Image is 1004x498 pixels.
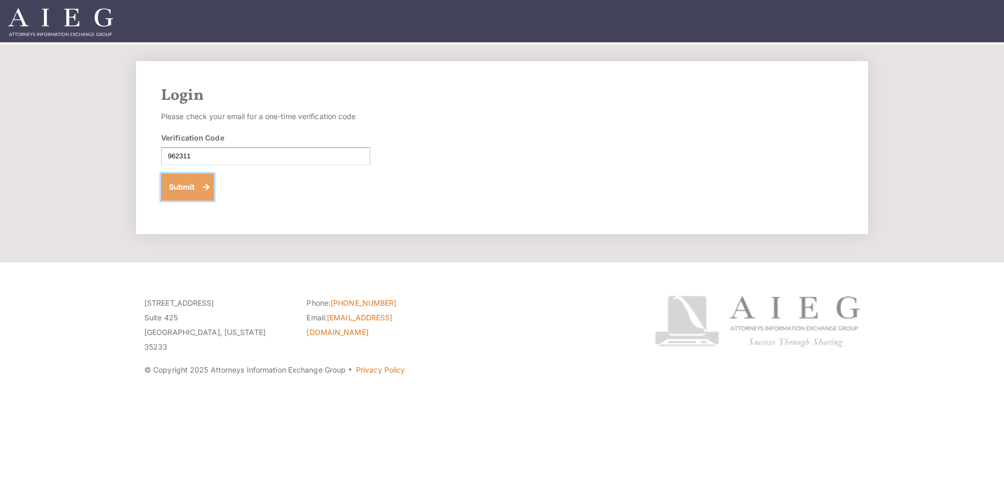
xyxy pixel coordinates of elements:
[306,296,453,310] li: Phone:
[306,313,392,337] a: [EMAIL_ADDRESS][DOMAIN_NAME]
[356,365,405,374] a: Privacy Policy
[144,296,291,354] p: [STREET_ADDRESS] Suite 425 [GEOGRAPHIC_DATA], [US_STATE] 35233
[330,298,396,307] a: [PHONE_NUMBER]
[161,132,224,143] label: Verification Code
[161,86,843,105] h2: Login
[306,310,453,340] li: Email:
[348,369,352,375] span: ·
[8,8,113,36] img: Attorneys Information Exchange Group
[161,109,370,124] p: Please check your email for a one-time verification code
[655,296,860,348] img: Attorneys Information Exchange Group logo
[161,173,214,201] button: Submit
[144,363,615,377] p: © Copyright 2025 Attorneys Information Exchange Group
